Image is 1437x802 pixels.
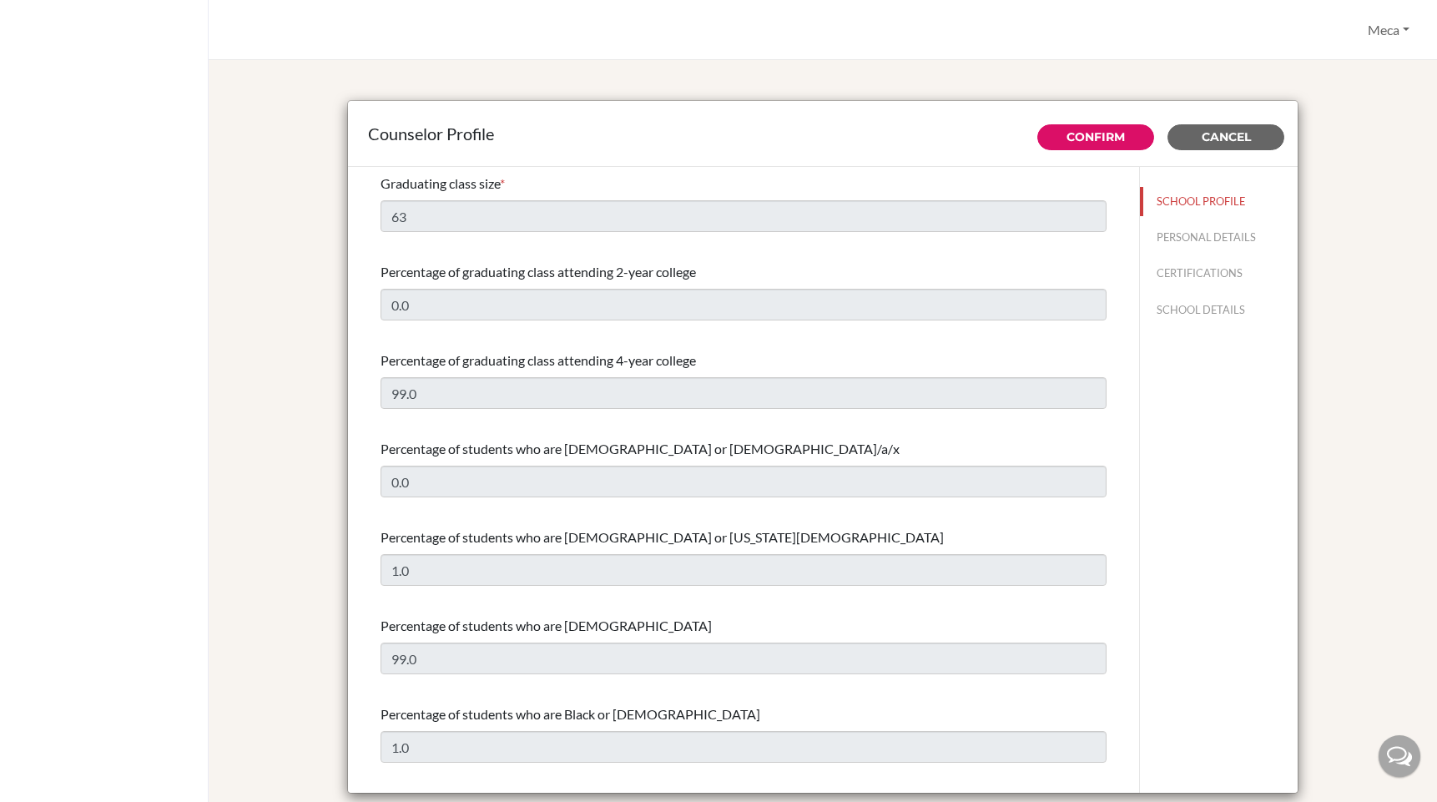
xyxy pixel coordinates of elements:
[368,121,1278,146] div: Counselor Profile
[1140,187,1298,216] button: SCHOOL PROFILE
[381,264,696,280] span: Percentage of graduating class attending 2-year college
[381,441,900,456] span: Percentage of students who are [DEMOGRAPHIC_DATA] or [DEMOGRAPHIC_DATA]/a/x
[1140,295,1298,325] button: SCHOOL DETAILS
[1140,259,1298,288] button: CERTIFICATIONS
[381,618,712,633] span: Percentage of students who are [DEMOGRAPHIC_DATA]
[381,352,696,368] span: Percentage of graduating class attending 4-year college
[381,706,760,722] span: Percentage of students who are Black or [DEMOGRAPHIC_DATA]
[1360,14,1417,46] button: Meca
[381,529,944,545] span: Percentage of students who are [DEMOGRAPHIC_DATA] or [US_STATE][DEMOGRAPHIC_DATA]
[1140,223,1298,252] button: PERSONAL DETAILS
[381,175,500,191] span: Graduating class size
